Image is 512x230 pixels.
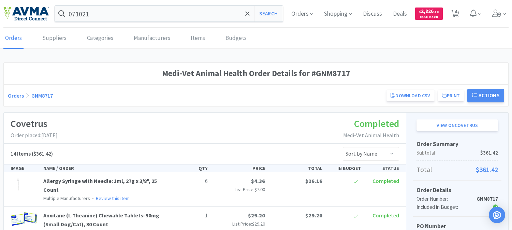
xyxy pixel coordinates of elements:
a: 4 [448,12,462,18]
div: TOTAL [268,164,325,172]
span: Completed [372,212,399,219]
span: $361.42 [476,164,498,175]
a: Budgets [224,28,248,49]
img: e4e33dab9f054f5782a47901c742baa9_102.png [3,6,49,21]
a: Allergy Syringe with Needle: 1ml, 27g x 3/8", 25 Count [43,177,157,193]
p: List Price: [213,220,265,228]
img: c681fa8e291e4a638967b64739b42c85_31878.png [11,211,38,226]
p: Total [416,164,498,175]
span: Completed [372,177,399,184]
div: Included in Budget: [416,203,471,211]
a: Orders [8,92,24,99]
a: Anxitane (L-Theanine) Chewable Tablets: 50mg (Small Dog/Cat), 30 Count [43,212,159,228]
div: Order Number: [416,195,471,203]
a: Discuss [360,11,385,17]
a: Orders [3,28,24,49]
span: Completed [354,117,399,130]
a: Suppliers [41,28,68,49]
button: Print [438,90,464,101]
h1: Covetrus [11,116,58,131]
div: STATUS [364,164,402,172]
p: Order placed: [DATE] [11,131,58,140]
div: IN BUDGET [325,164,363,172]
div: IMAGE [8,164,41,172]
span: . 18 [434,10,439,14]
div: QTY [172,164,210,172]
input: Search by item, sku, manufacturer, ingredient, size... [55,6,283,21]
h1: Medi-Vet Animal Health Order Details for #GNM8717 [8,67,504,80]
button: Actions [467,89,504,102]
div: Open Intercom Messenger [489,207,505,223]
p: 1 [175,211,207,220]
div: PRICE [210,164,268,172]
a: View onCovetrus [416,119,498,131]
span: $26.16 [305,177,322,184]
span: $29.20 [252,221,265,227]
a: Items [189,28,207,49]
span: $361.42 [480,149,498,157]
a: GNM8717 [31,92,53,99]
span: 2,826 [419,8,439,14]
h5: Order Summary [416,140,498,149]
p: 6 [175,177,207,186]
p: List Price: [213,186,265,193]
a: Download CSV [386,90,434,101]
a: Review this item [96,195,130,201]
span: $29.20 [248,212,265,219]
a: Deals [390,11,410,17]
a: Categories [85,28,115,49]
span: $4.36 [251,177,265,184]
p: Medi-Vet Animal Health [343,131,399,140]
span: • [91,195,95,201]
span: Cash Back [419,15,439,20]
button: Search [254,6,282,21]
p: Subtotal [416,149,498,157]
h5: Order Details [416,186,498,195]
div: NAME / ORDER [41,164,172,172]
img: 516374a87bc84583951ca083a71c4f3a_757512.png [11,177,26,192]
span: $7.00 [254,186,265,192]
a: Manufacturers [132,28,172,49]
a: $2,826.18Cash Back [415,4,443,23]
span: $29.20 [305,212,322,219]
span: 14 Items [11,150,31,157]
span: $ [419,10,421,14]
strong: GNM8717 [477,196,498,202]
span: Multiple Manufacturers [43,195,90,201]
h5: ($361.42) [11,149,53,158]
